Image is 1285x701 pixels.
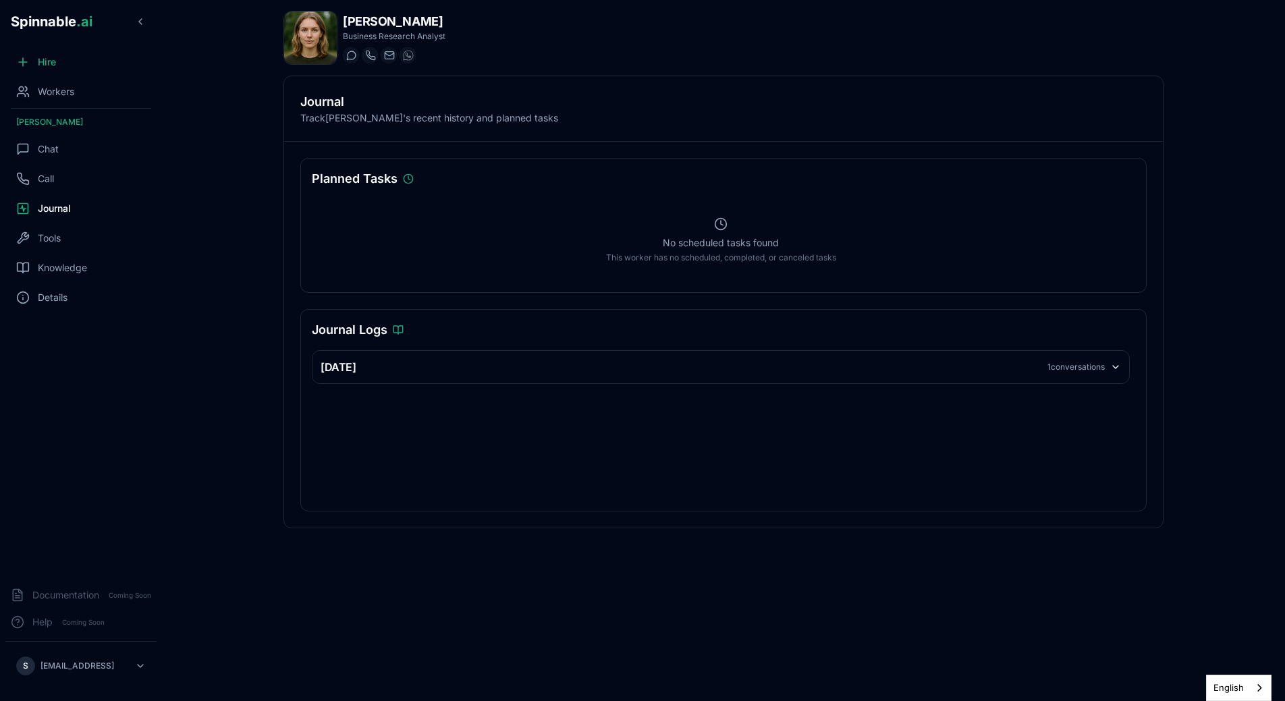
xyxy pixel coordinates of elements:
[1206,675,1272,701] div: Language
[38,291,67,304] span: Details
[32,615,53,629] span: Help
[1206,675,1272,701] aside: Language selected: English
[38,85,74,99] span: Workers
[1047,362,1105,372] div: 1 conversations
[300,92,1147,111] h2: Journal
[11,13,92,30] span: Spinnable
[38,55,56,69] span: Hire
[300,111,1147,125] p: Track [PERSON_NAME] 's recent history and planned tasks
[400,47,416,63] button: WhatsApp
[76,13,92,30] span: .ai
[403,50,414,61] img: WhatsApp
[312,169,398,188] h3: Planned Tasks
[312,320,387,339] h3: Journal Logs
[23,661,28,671] span: S
[38,142,59,156] span: Chat
[1207,675,1271,700] a: English
[321,359,356,375] h3: [DATE]
[58,616,109,629] span: Coming Soon
[40,661,114,671] p: [EMAIL_ADDRESS]
[105,589,155,602] span: Coming Soon
[38,231,61,245] span: Tools
[381,47,397,63] button: Send email to alice.santos@getspinnable.ai
[38,172,54,186] span: Call
[362,47,378,63] button: Start a call with Alice Santos
[663,236,779,250] p: No scheduled tasks found
[606,252,836,263] p: This worker has no scheduled, completed, or canceled tasks
[32,588,99,602] span: Documentation
[343,31,445,42] p: Business Research Analyst
[343,47,359,63] button: Start a chat with Alice Santos
[284,11,337,64] img: Alice Santos
[38,202,71,215] span: Journal
[38,261,87,275] span: Knowledge
[11,652,151,679] button: S[EMAIL_ADDRESS]
[5,111,157,133] div: [PERSON_NAME]
[343,12,445,31] h1: [PERSON_NAME]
